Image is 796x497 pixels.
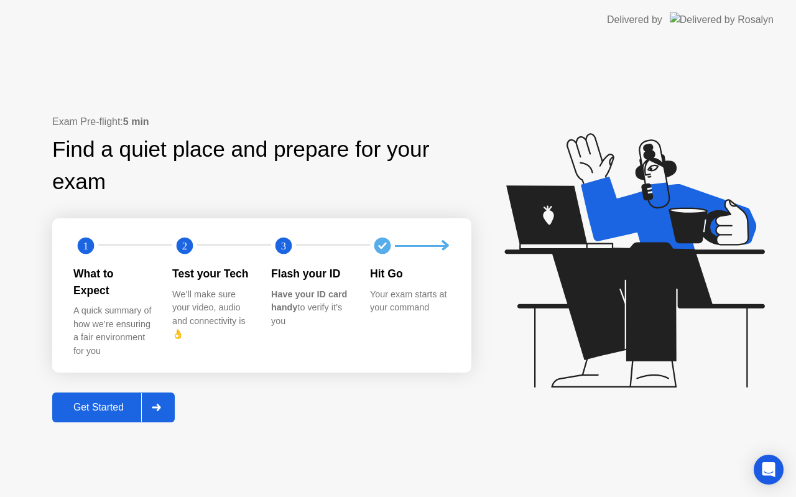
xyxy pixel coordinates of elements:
div: to verify it’s you [271,288,350,328]
text: 2 [182,240,187,252]
div: A quick summary of how we’re ensuring a fair environment for you [73,304,152,358]
div: Find a quiet place and prepare for your exam [52,133,471,199]
div: Your exam starts at your command [370,288,449,315]
div: What to Expect [73,266,152,299]
img: Delivered by Rosalyn [670,12,774,27]
div: Open Intercom Messenger [754,455,784,485]
text: 3 [281,240,286,252]
button: Get Started [52,392,175,422]
div: We’ll make sure your video, audio and connectivity is 👌 [172,288,251,341]
b: Have your ID card handy [271,289,347,313]
div: Flash your ID [271,266,350,282]
b: 5 min [123,116,149,127]
text: 1 [83,240,88,252]
div: Get Started [56,402,141,413]
div: Delivered by [607,12,662,27]
div: Test your Tech [172,266,251,282]
div: Hit Go [370,266,449,282]
div: Exam Pre-flight: [52,114,471,129]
